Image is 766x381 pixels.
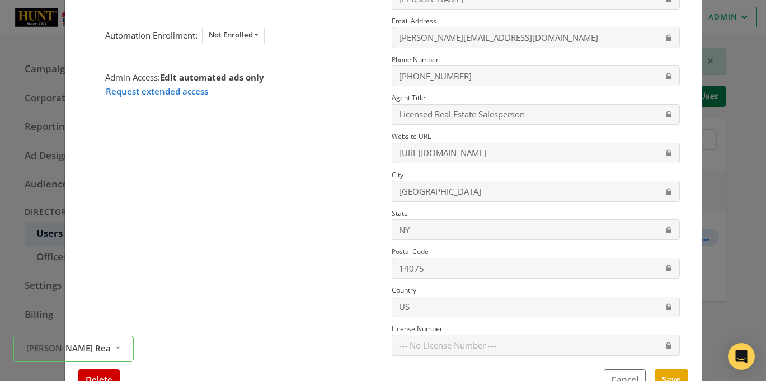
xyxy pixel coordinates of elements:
span: Admin Access: [105,72,264,83]
small: Postal Code [392,247,429,256]
small: State [392,209,408,218]
small: Agent Title [392,93,425,102]
small: City [392,170,403,180]
small: Phone Number [392,55,439,64]
input: Postal Code [392,258,680,279]
small: Country [392,285,416,295]
input: Email Address [392,27,680,48]
input: Phone Number [392,65,680,86]
input: City [392,181,680,201]
input: Agent Title [392,104,680,125]
input: State [392,219,680,240]
div: Open Intercom Messenger [728,343,755,370]
strong: Edit automated ads only [160,72,264,83]
input: Website URL [392,143,680,163]
small: Website URL [392,131,431,141]
span: Automation Enrollment: [105,30,198,41]
input: License Number [392,335,680,355]
button: Not Enrolled [202,27,265,44]
button: [PERSON_NAME] Real Estate [13,336,134,362]
span: [PERSON_NAME] Real Estate [26,342,110,355]
input: Country [392,297,680,317]
small: Email Address [392,16,436,26]
small: License Number [392,324,443,333]
button: Request extended access [105,84,209,98]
